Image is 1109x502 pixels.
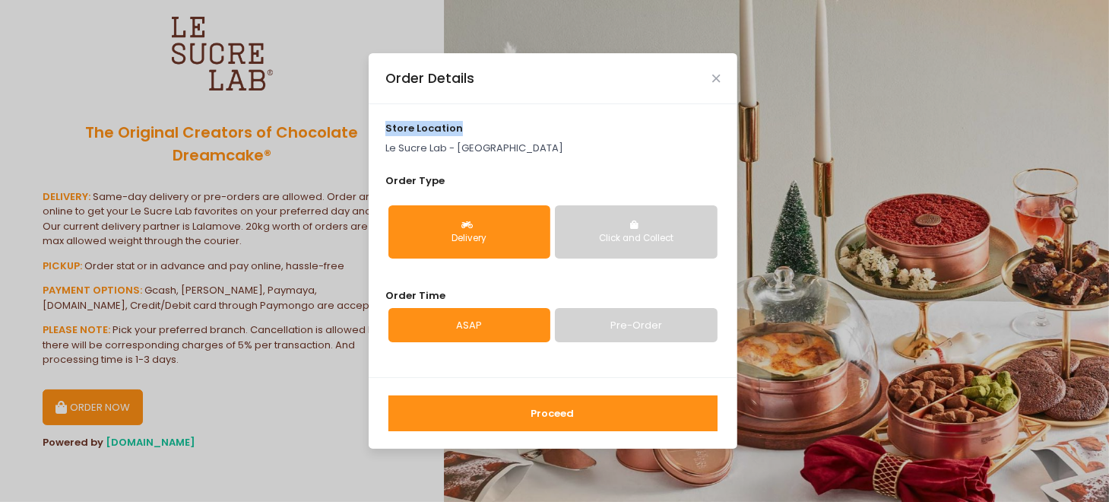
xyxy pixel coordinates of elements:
button: Delivery [388,205,550,259]
div: Delivery [399,232,540,246]
div: Click and Collect [566,232,706,246]
button: Proceed [388,396,718,432]
a: ASAP [388,308,550,343]
a: Pre-Order [555,308,717,343]
button: Click and Collect [555,205,717,259]
p: Le Sucre Lab - [GEOGRAPHIC_DATA] [385,141,720,156]
span: Order Time [385,288,445,303]
span: Order Type [385,173,445,188]
span: store location [385,121,463,135]
div: Order Details [385,68,474,88]
button: Close [712,75,720,82]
